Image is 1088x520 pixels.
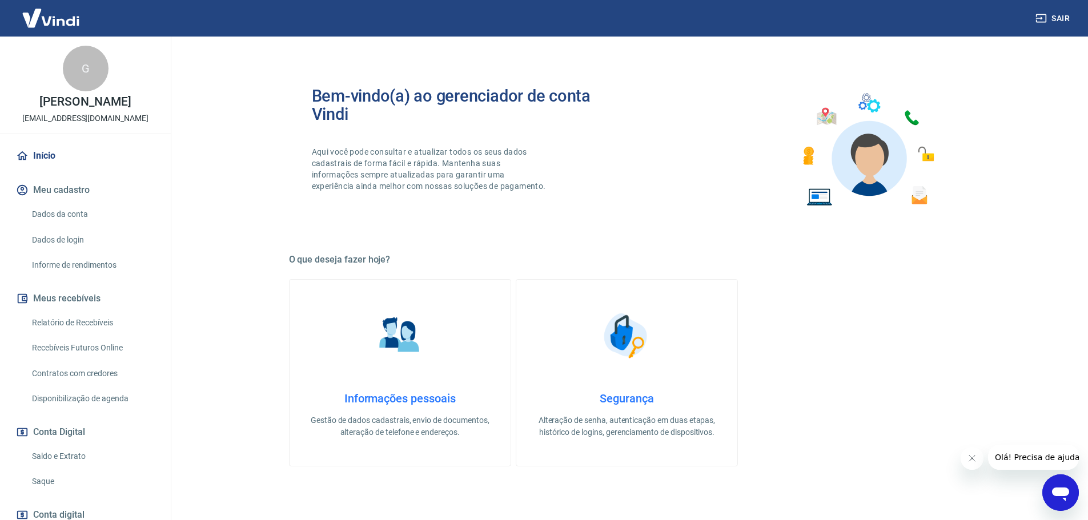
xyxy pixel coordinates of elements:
[63,46,109,91] div: G
[7,8,96,17] span: Olá! Precisa de ajuda?
[14,420,157,445] button: Conta Digital
[14,1,88,35] img: Vindi
[27,253,157,277] a: Informe de rendimentos
[535,414,719,438] p: Alteração de senha, autenticação em duas etapas, histórico de logins, gerenciamento de dispositivos.
[793,87,942,213] img: Imagem de um avatar masculino com diversos icones exemplificando as funcionalidades do gerenciado...
[1033,8,1074,29] button: Sair
[27,311,157,334] a: Relatório de Recebíveis
[22,112,148,124] p: [EMAIL_ADDRESS][DOMAIN_NAME]
[289,279,511,466] a: Informações pessoaisInformações pessoaisGestão de dados cadastrais, envio de documentos, alteraçã...
[27,228,157,252] a: Dados de login
[308,392,492,405] h4: Informações pessoais
[988,445,1079,470] iframe: Mensagem da empresa
[312,146,548,192] p: Aqui você pode consultar e atualizar todos os seus dados cadastrais de forma fácil e rápida. Mant...
[14,178,157,203] button: Meu cadastro
[14,143,157,168] a: Início
[27,470,157,493] a: Saque
[289,254,965,265] h5: O que deseja fazer hoje?
[371,307,428,364] img: Informações pessoais
[961,447,983,470] iframe: Fechar mensagem
[535,392,719,405] h4: Segurança
[14,286,157,311] button: Meus recebíveis
[1042,474,1079,511] iframe: Botão para abrir a janela de mensagens
[308,414,492,438] p: Gestão de dados cadastrais, envio de documentos, alteração de telefone e endereços.
[598,307,655,364] img: Segurança
[27,445,157,468] a: Saldo e Extrato
[27,203,157,226] a: Dados da conta
[27,362,157,385] a: Contratos com credores
[39,96,131,108] p: [PERSON_NAME]
[27,387,157,410] a: Disponibilização de agenda
[312,87,627,123] h2: Bem-vindo(a) ao gerenciador de conta Vindi
[516,279,738,466] a: SegurançaSegurançaAlteração de senha, autenticação em duas etapas, histórico de logins, gerenciam...
[27,336,157,360] a: Recebíveis Futuros Online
